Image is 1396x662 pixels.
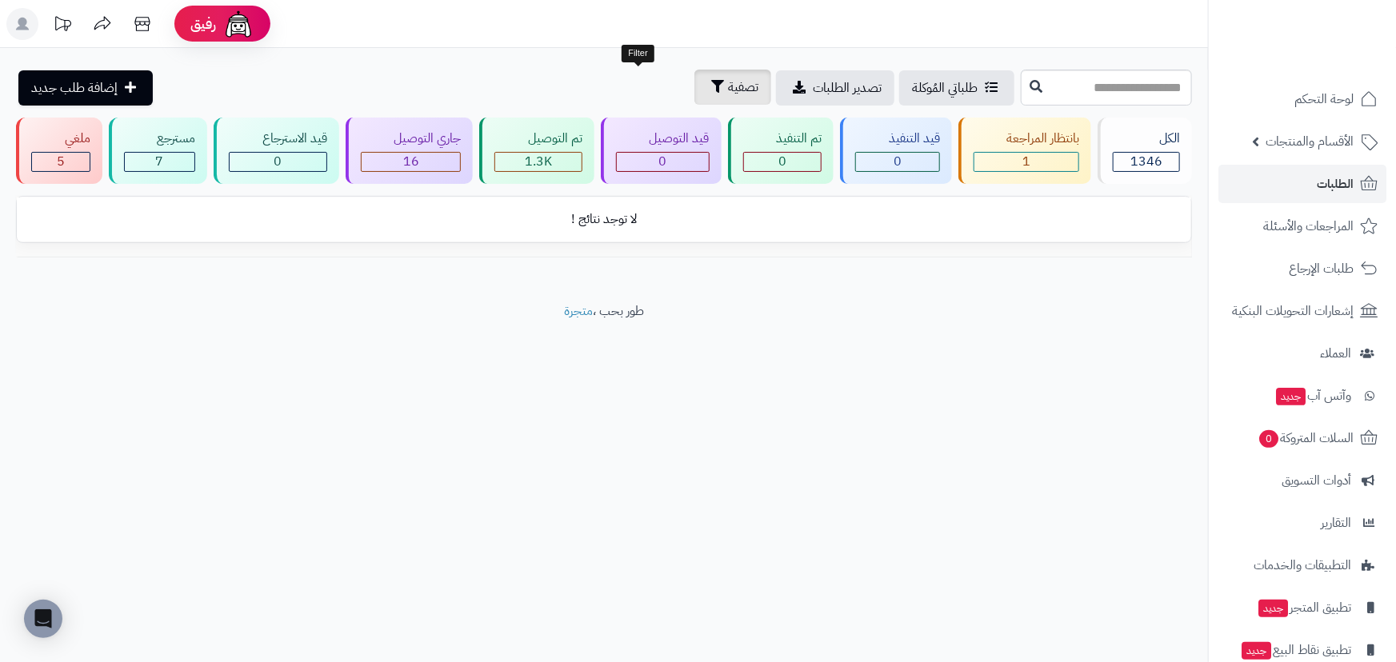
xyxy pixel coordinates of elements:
[1218,504,1386,542] a: التقارير
[1257,596,1351,619] span: تطبيق المتجر
[210,118,342,184] a: قيد الاسترجاع 0
[1258,427,1354,449] span: السلات المتروكة
[1232,300,1354,322] span: إشعارات التحويلات البنكية
[776,70,894,106] a: تصدير الطلبات
[813,78,882,98] span: تصدير الطلبات
[1259,430,1279,449] span: 0
[17,197,1191,241] td: لا توجد نتائج !
[744,153,822,171] div: 0
[1320,342,1351,365] span: العملاء
[494,130,582,148] div: تم التوصيل
[495,153,582,171] div: 1317
[1218,292,1386,330] a: إشعارات التحويلات البنكية
[57,152,65,171] span: 5
[1218,207,1386,245] a: المراجعات والأسئلة
[658,152,666,171] span: 0
[18,70,153,106] a: إضافة طلب جديد
[1218,461,1386,500] a: أدوات التسويق
[1218,546,1386,584] a: التطبيقات والخدمات
[222,8,254,40] img: ai-face.png
[42,8,82,44] a: تحديثات المنصة
[598,118,725,184] a: قيد التوصيل 0
[616,130,710,148] div: قيد التوصيل
[1254,554,1351,576] span: التطبيقات والخدمات
[1130,152,1162,171] span: 1346
[13,118,106,184] a: ملغي 5
[1218,419,1386,457] a: السلات المتروكة0
[1022,152,1030,171] span: 1
[525,152,552,171] span: 1.3K
[476,118,598,184] a: تم التوصيل 1.3K
[230,153,326,171] div: 0
[229,130,327,148] div: قيد الاسترجاع
[1113,130,1180,148] div: الكل
[32,153,90,171] div: 5
[403,152,419,171] span: 16
[725,118,838,184] a: تم التنفيذ 0
[855,130,940,148] div: قيد التنفيذ
[1282,469,1351,492] span: أدوات التسويق
[362,153,461,171] div: 16
[1258,600,1288,617] span: جديد
[955,118,1095,184] a: بانتظار المراجعة 1
[617,153,709,171] div: 0
[564,301,593,321] a: متجرة
[1242,642,1271,660] span: جديد
[1218,588,1386,627] a: تطبيق المتجرجديد
[1218,165,1386,203] a: الطلبات
[1240,639,1351,661] span: تطبيق نقاط البيع
[912,78,978,98] span: طلباتي المُوكلة
[743,130,822,148] div: تم التنفيذ
[155,152,163,171] span: 7
[106,118,211,184] a: مسترجع 7
[1276,388,1306,405] span: جديد
[894,152,902,171] span: 0
[1294,88,1354,110] span: لوحة التحكم
[1218,249,1386,288] a: طلبات الإرجاع
[974,153,1079,171] div: 1
[1218,80,1386,118] a: لوحة التحكم
[24,600,62,638] div: Open Intercom Messenger
[694,70,771,105] button: تصفية
[778,152,786,171] span: 0
[1218,334,1386,373] a: العملاء
[837,118,955,184] a: قيد التنفيذ 0
[1266,130,1354,153] span: الأقسام والمنتجات
[1289,257,1354,280] span: طلبات الإرجاع
[124,130,196,148] div: مسترجع
[125,153,195,171] div: 7
[1218,377,1386,415] a: وآتس آبجديد
[856,153,939,171] div: 0
[31,78,118,98] span: إضافة طلب جديد
[31,130,90,148] div: ملغي
[1274,385,1351,407] span: وآتس آب
[1287,37,1381,70] img: logo-2.png
[1317,173,1354,195] span: الطلبات
[1321,512,1351,534] span: التقارير
[190,14,216,34] span: رفيق
[274,152,282,171] span: 0
[974,130,1080,148] div: بانتظار المراجعة
[1094,118,1195,184] a: الكل1346
[1263,215,1354,237] span: المراجعات والأسئلة
[622,45,654,62] div: Filter
[728,78,758,97] span: تصفية
[342,118,477,184] a: جاري التوصيل 16
[361,130,462,148] div: جاري التوصيل
[899,70,1014,106] a: طلباتي المُوكلة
